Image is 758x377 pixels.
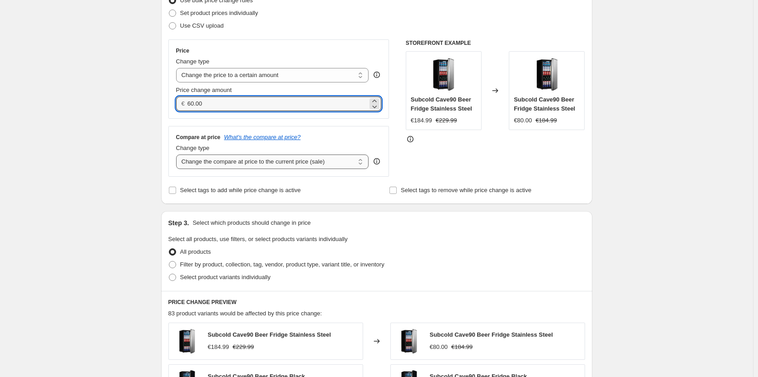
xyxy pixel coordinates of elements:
span: Price change amount [176,87,232,93]
span: Use CSV upload [180,22,224,29]
span: Change type [176,145,210,151]
span: Set product prices individually [180,10,258,16]
img: Subcold_Cave90_Beer_Fridge_SS_6_80x.jpg [395,328,423,355]
div: €80.00 [430,343,448,352]
span: Subcold Cave90 Beer Fridge Stainless Steel [514,96,575,112]
img: Subcold_Cave90_Beer_Fridge_SS_6_80x.jpg [529,56,565,92]
strike: €184.99 [536,116,557,125]
span: Select tags to remove while price change is active [401,187,532,193]
span: Filter by product, collection, tag, vendor, product type, variant title, or inventory [180,261,384,268]
div: €184.99 [411,116,432,125]
strike: €184.99 [451,343,473,352]
span: Subcold Cave90 Beer Fridge Stainless Steel [411,96,472,112]
input: 80.00 [187,97,368,111]
h6: PRICE CHANGE PREVIEW [168,299,585,306]
button: What's the compare at price? [224,134,301,140]
span: Select tags to add while price change is active [180,187,301,193]
div: €184.99 [208,343,229,352]
div: help [372,157,381,166]
span: Select all products, use filters, or select products variants individually [168,236,348,242]
h3: Price [176,47,189,54]
strike: €229.99 [436,116,457,125]
span: 83 product variants would be affected by this price change: [168,310,322,317]
h2: Step 3. [168,218,189,227]
span: Change type [176,58,210,65]
h3: Compare at price [176,134,221,141]
span: Select product variants individually [180,274,271,280]
div: €80.00 [514,116,532,125]
span: Subcold Cave90 Beer Fridge Stainless Steel [430,331,553,338]
span: All products [180,248,211,255]
img: Subcold_Cave90_Beer_Fridge_SS_6_80x.jpg [173,328,201,355]
p: Select which products should change in price [192,218,310,227]
strike: €229.99 [233,343,254,352]
img: Subcold_Cave90_Beer_Fridge_SS_6_80x.jpg [425,56,462,92]
div: help [372,70,381,79]
span: Subcold Cave90 Beer Fridge Stainless Steel [208,331,331,338]
h6: STOREFRONT EXAMPLE [406,39,585,47]
span: € [182,100,185,107]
